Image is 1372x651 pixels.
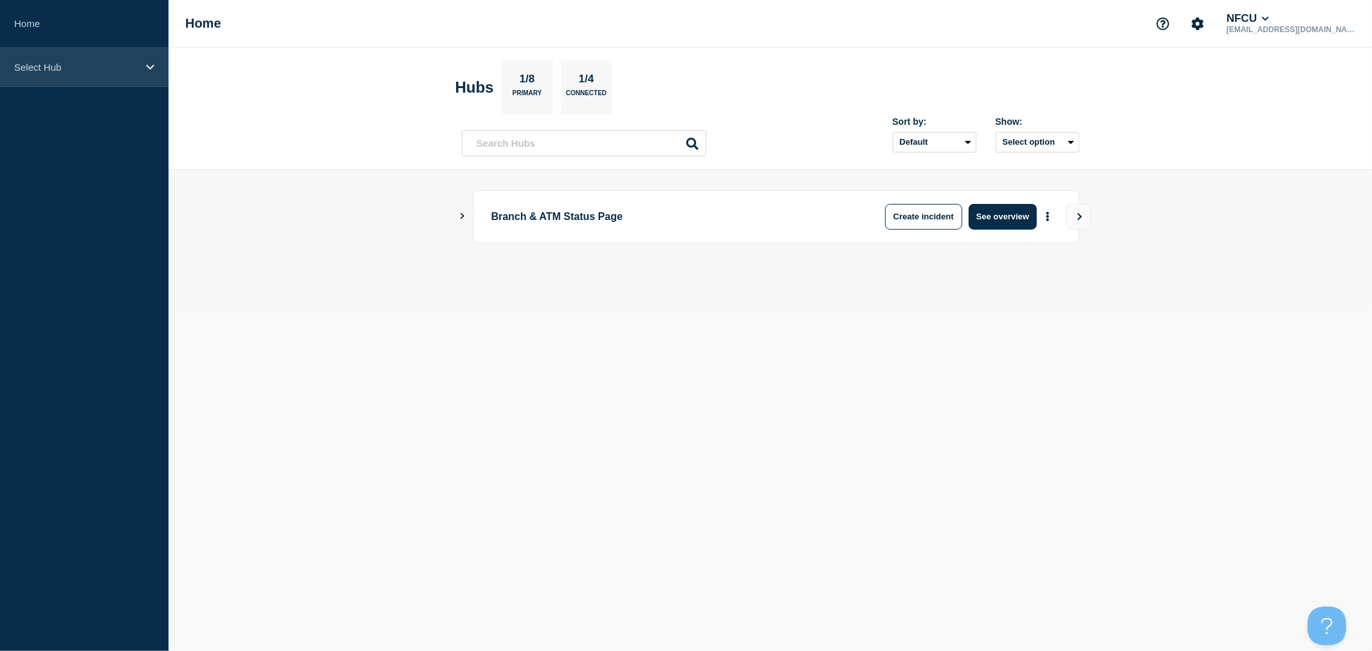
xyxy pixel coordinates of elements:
h1: Home [185,16,221,31]
button: View [1066,204,1092,230]
h2: Hubs [455,78,494,96]
select: Sort by [893,132,976,152]
button: Support [1149,10,1176,37]
p: Select Hub [14,62,138,73]
p: Primary [513,89,542,103]
input: Search Hubs [462,130,706,156]
p: Connected [566,89,607,103]
div: Show: [996,116,1079,127]
p: 1/4 [574,73,599,89]
button: Create incident [885,204,962,230]
p: 1/8 [515,73,540,89]
button: More actions [1039,205,1056,228]
div: Sort by: [893,116,976,127]
button: Show Connected Hubs [459,212,466,221]
p: [EMAIL_ADDRESS][DOMAIN_NAME] [1224,25,1358,34]
iframe: Help Scout Beacon - Open [1308,607,1346,645]
button: NFCU [1224,12,1272,25]
button: See overview [969,204,1037,230]
p: Branch & ATM Status Page [491,204,847,230]
button: Select option [996,132,1079,152]
button: Account settings [1184,10,1211,37]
